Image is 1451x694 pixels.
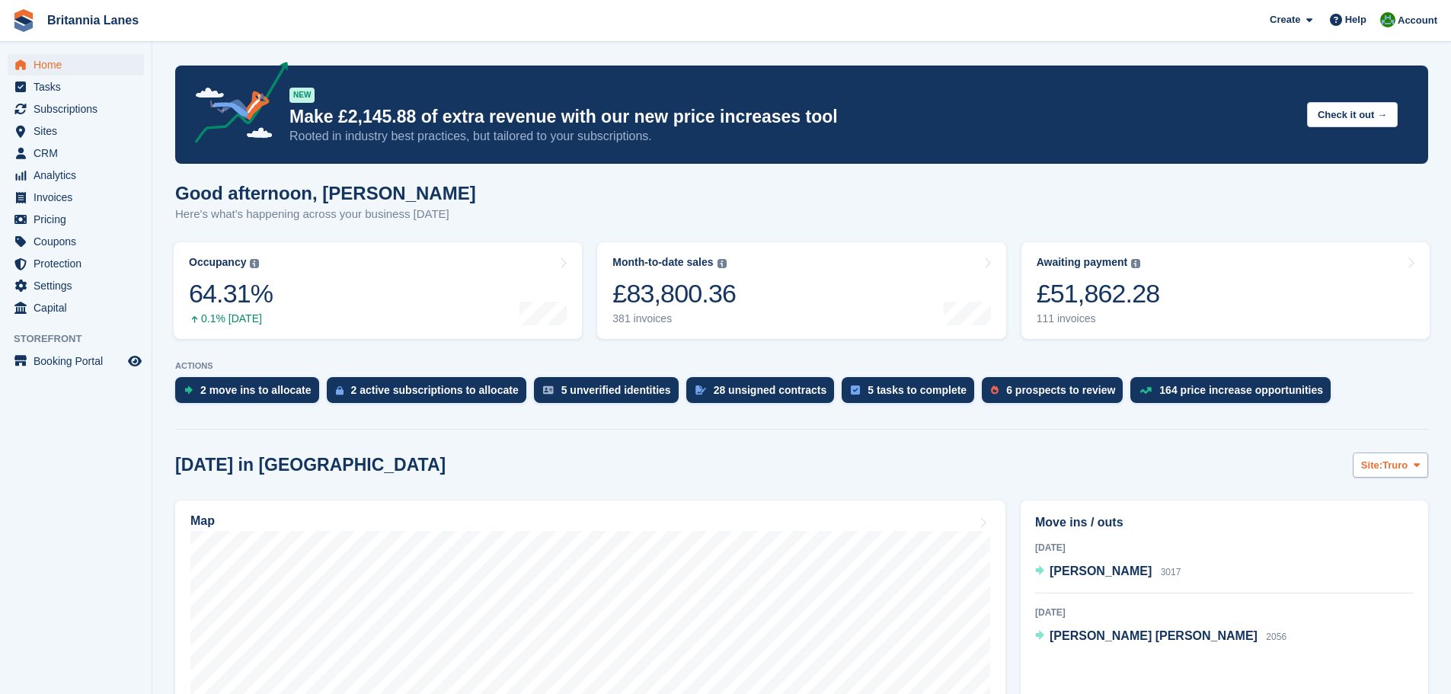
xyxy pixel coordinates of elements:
span: Settings [34,275,125,296]
a: menu [8,142,144,164]
a: Occupancy 64.31% 0.1% [DATE] [174,242,582,339]
span: Create [1270,12,1300,27]
span: 2056 [1266,632,1286,642]
img: contract_signature_icon-13c848040528278c33f63329250d36e43548de30e8caae1d1a13099fd9432cc5.svg [695,385,706,395]
div: 381 invoices [612,312,736,325]
a: Month-to-date sales £83,800.36 381 invoices [597,242,1005,339]
span: Sites [34,120,125,142]
a: 164 price increase opportunities [1130,377,1338,411]
a: 5 tasks to complete [842,377,982,411]
a: menu [8,209,144,230]
a: Britannia Lanes [41,8,145,33]
div: Occupancy [189,256,246,269]
div: [DATE] [1035,541,1414,555]
span: Account [1398,13,1437,28]
button: Site: Truro [1353,453,1428,478]
a: menu [8,76,144,98]
img: prospect-51fa495bee0391a8d652442698ab0144808aea92771e9ea1ae160a38d050c398.svg [991,385,999,395]
img: price-adjustments-announcement-icon-8257ccfd72463d97f412b2fc003d46551f7dbcb40ab6d574587a9cd5c0d94... [182,62,289,149]
a: menu [8,98,144,120]
div: 28 unsigned contracts [714,384,827,396]
div: 2 active subscriptions to allocate [351,384,519,396]
span: Pricing [34,209,125,230]
span: [PERSON_NAME] [PERSON_NAME] [1050,629,1258,642]
div: £83,800.36 [612,278,736,309]
a: menu [8,54,144,75]
a: menu [8,165,144,186]
a: Preview store [126,352,144,370]
a: Awaiting payment £51,862.28 111 invoices [1021,242,1430,339]
a: menu [8,253,144,274]
img: move_ins_to_allocate_icon-fdf77a2bb77ea45bf5b3d319d69a93e2d87916cf1d5bf7949dd705db3b84f3ca.svg [184,385,193,395]
span: Subscriptions [34,98,125,120]
span: Capital [34,297,125,318]
img: verify_identity-adf6edd0f0f0b5bbfe63781bf79b02c33cf7c696d77639b501bdc392416b5a36.svg [543,385,554,395]
a: menu [8,297,144,318]
span: Truro [1382,458,1408,473]
a: menu [8,187,144,208]
p: Rooted in industry best practices, but tailored to your subscriptions. [289,128,1295,145]
button: Check it out → [1307,102,1398,127]
h2: [DATE] in [GEOGRAPHIC_DATA] [175,455,446,475]
span: Invoices [34,187,125,208]
div: 111 invoices [1037,312,1160,325]
a: 2 move ins to allocate [175,377,327,411]
div: 6 prospects to review [1006,384,1115,396]
img: stora-icon-8386f47178a22dfd0bd8f6a31ec36ba5ce8667c1dd55bd0f319d3a0aa187defe.svg [12,9,35,32]
a: menu [8,231,144,252]
span: Help [1345,12,1366,27]
span: Tasks [34,76,125,98]
img: icon-info-grey-7440780725fd019a000dd9b08b2336e03edf1995a4989e88bcd33f0948082b44.svg [718,259,727,268]
span: Site: [1361,458,1382,473]
a: menu [8,120,144,142]
a: 6 prospects to review [982,377,1130,411]
div: [DATE] [1035,606,1414,619]
h1: Good afternoon, [PERSON_NAME] [175,183,476,203]
a: 5 unverified identities [534,377,686,411]
img: active_subscription_to_allocate_icon-d502201f5373d7db506a760aba3b589e785aa758c864c3986d89f69b8ff3... [336,385,344,395]
span: Analytics [34,165,125,186]
span: 3017 [1161,567,1181,577]
span: Booking Portal [34,350,125,372]
img: price_increase_opportunities-93ffe204e8149a01c8c9dc8f82e8f89637d9d84a8eef4429ea346261dce0b2c0.svg [1139,387,1152,394]
img: Matt Lane [1380,12,1395,27]
h2: Map [190,514,215,528]
p: ACTIONS [175,361,1428,371]
a: menu [8,275,144,296]
span: Coupons [34,231,125,252]
p: Make £2,145.88 of extra revenue with our new price increases tool [289,106,1295,128]
span: [PERSON_NAME] [1050,564,1152,577]
a: 2 active subscriptions to allocate [327,377,534,411]
p: Here's what's happening across your business [DATE] [175,206,476,223]
div: 164 price increase opportunities [1159,384,1323,396]
div: NEW [289,88,315,103]
div: 0.1% [DATE] [189,312,273,325]
img: icon-info-grey-7440780725fd019a000dd9b08b2336e03edf1995a4989e88bcd33f0948082b44.svg [1131,259,1140,268]
span: CRM [34,142,125,164]
div: 2 move ins to allocate [200,384,312,396]
div: £51,862.28 [1037,278,1160,309]
div: 64.31% [189,278,273,309]
a: [PERSON_NAME] [PERSON_NAME] 2056 [1035,627,1286,647]
h2: Move ins / outs [1035,513,1414,532]
span: Storefront [14,331,152,347]
img: task-75834270c22a3079a89374b754ae025e5fb1db73e45f91037f5363f120a921f8.svg [851,385,860,395]
div: 5 tasks to complete [868,384,967,396]
a: menu [8,350,144,372]
a: [PERSON_NAME] 3017 [1035,562,1181,582]
div: Month-to-date sales [612,256,713,269]
span: Home [34,54,125,75]
a: 28 unsigned contracts [686,377,842,411]
div: Awaiting payment [1037,256,1128,269]
div: 5 unverified identities [561,384,671,396]
img: icon-info-grey-7440780725fd019a000dd9b08b2336e03edf1995a4989e88bcd33f0948082b44.svg [250,259,259,268]
span: Protection [34,253,125,274]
